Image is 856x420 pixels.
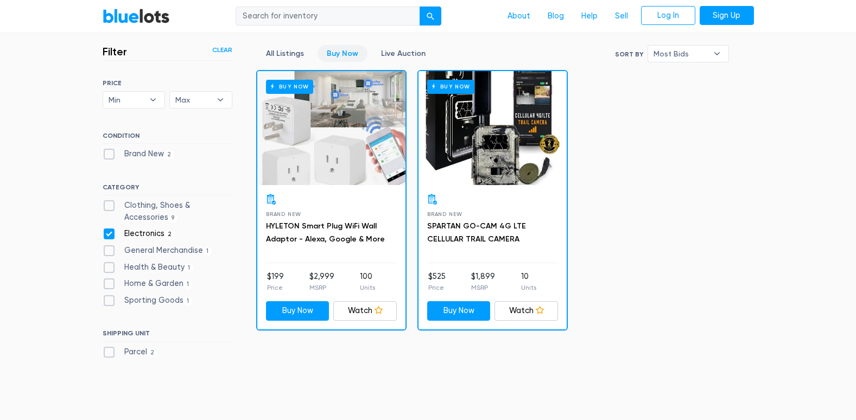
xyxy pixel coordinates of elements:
[209,92,232,108] b: ▾
[641,6,695,26] a: Log In
[212,45,232,55] a: Clear
[103,132,232,144] h6: CONDITION
[103,45,127,58] h3: Filter
[109,92,144,108] span: Min
[103,346,158,358] label: Parcel
[360,271,375,292] li: 100
[419,71,567,185] a: Buy Now
[103,200,232,223] label: Clothing, Shoes & Accessories
[521,283,536,292] p: Units
[427,301,491,321] a: Buy Now
[333,301,397,321] a: Watch
[266,80,313,93] h6: Buy Now
[147,348,158,357] span: 2
[615,49,643,59] label: Sort By
[309,271,334,292] li: $2,999
[266,221,385,244] a: HYLETON Smart Plug WiFi Wall Adaptor - Alexa, Google & More
[521,271,536,292] li: 10
[427,211,462,217] span: Brand New
[427,80,474,93] h6: Buy Now
[164,231,175,239] span: 2
[539,6,573,27] a: Blog
[103,148,175,160] label: Brand New
[257,45,313,62] a: All Listings
[168,214,178,222] span: 9
[499,6,539,27] a: About
[183,297,193,306] span: 1
[185,264,194,272] span: 1
[654,46,708,62] span: Most Bids
[573,6,606,27] a: Help
[103,262,194,273] label: Health & Beauty
[427,221,526,244] a: SPARTAN GO-CAM 4G LTE CELLULAR TRAIL CAMERA
[471,283,495,292] p: MSRP
[164,150,175,159] span: 2
[372,45,435,62] a: Live Auction
[103,295,193,307] label: Sporting Goods
[203,247,212,256] span: 1
[257,71,405,185] a: Buy Now
[103,79,232,87] h6: PRICE
[236,7,420,26] input: Search for inventory
[103,329,232,341] h6: SHIPPING UNIT
[103,183,232,195] h6: CATEGORY
[103,278,193,290] label: Home & Garden
[103,8,170,24] a: BlueLots
[471,271,495,292] li: $1,899
[103,245,212,257] label: General Merchandise
[267,283,284,292] p: Price
[266,211,301,217] span: Brand New
[494,301,558,321] a: Watch
[103,228,175,240] label: Electronics
[428,283,446,292] p: Price
[428,271,446,292] li: $525
[266,301,329,321] a: Buy Now
[142,92,164,108] b: ▾
[360,283,375,292] p: Units
[175,92,211,108] span: Max
[606,6,637,27] a: Sell
[706,46,728,62] b: ▾
[318,45,367,62] a: Buy Now
[267,271,284,292] li: $199
[309,283,334,292] p: MSRP
[700,6,754,26] a: Sign Up
[183,280,193,289] span: 1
